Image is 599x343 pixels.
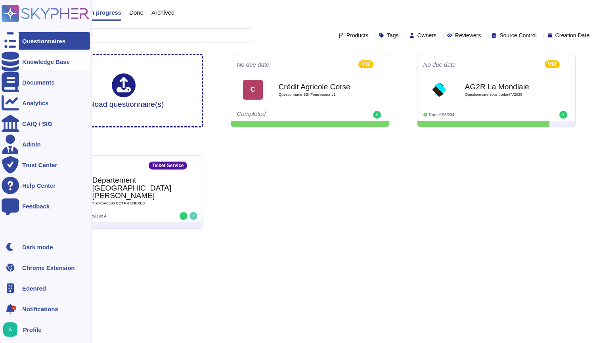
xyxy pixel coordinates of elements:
[279,92,358,96] span: Questionnaire SSI Fournisseur v1
[92,201,172,205] span: 7 2025A0386 CCTP ANNEXE3
[89,10,121,15] span: In progress
[358,60,373,68] div: V12
[2,53,90,70] a: Knowledge Base
[22,38,65,44] div: Questionnaires
[373,111,381,119] img: user
[2,32,90,50] a: Questionnaires
[129,10,144,15] span: Done
[2,73,90,91] a: Documents
[465,92,544,96] span: Questionnaire sous traitant V2025
[237,111,334,119] div: Completed
[2,177,90,194] a: Help Center
[429,80,449,100] img: Logo
[22,121,52,127] div: CAIQ / SIG
[417,33,436,38] span: Owners
[180,212,188,220] img: user
[23,327,42,333] span: Profile
[2,197,90,215] a: Feedback
[151,10,174,15] span: Archived
[559,111,567,119] img: user
[2,321,23,338] button: user
[22,79,55,85] div: Documents
[22,203,50,209] div: Feedback
[22,265,75,271] div: Chrome Extension
[22,306,58,312] span: Notifications
[22,141,41,147] div: Admin
[555,33,589,38] span: Creation Date
[429,113,455,117] span: Done: 196/234
[2,94,90,112] a: Analytics
[149,162,187,170] div: Ticket Service
[92,176,172,199] b: Département [GEOGRAPHIC_DATA][PERSON_NAME]
[22,183,55,189] div: Help Center
[22,162,57,168] div: Trust Center
[83,73,164,108] div: Upload questionnaire(s)
[423,62,456,67] span: No due date
[84,214,106,218] span: To review: 4
[346,33,368,38] span: Products
[189,212,197,220] img: user
[2,156,90,173] a: Trust Center
[465,83,544,91] b: AG2R La Mondiale
[22,285,46,291] span: Edenred
[545,60,559,68] div: V12
[243,80,263,100] div: C
[22,244,53,250] div: Dark mode
[455,33,481,38] span: Reviewers
[499,33,536,38] span: Source Control
[2,115,90,132] a: CAIQ / SIG
[237,62,270,67] span: No due date
[279,83,358,91] b: Crédit Agricole Corse
[22,59,70,65] div: Knowledge Base
[387,33,399,38] span: Tags
[3,322,17,337] img: user
[22,100,49,106] div: Analytics
[2,135,90,153] a: Admin
[31,29,253,42] input: Search by keywords
[2,259,90,276] a: Chrome Extension
[11,306,16,310] div: 1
